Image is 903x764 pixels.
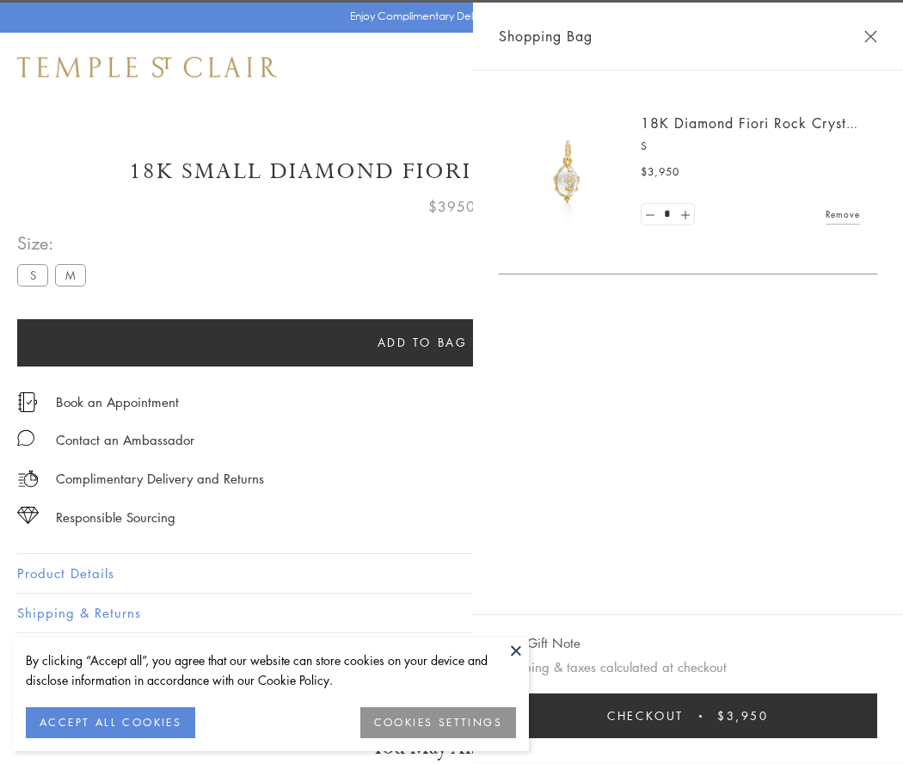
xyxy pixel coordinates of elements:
[499,693,877,738] button: Checkout $3,950
[56,392,179,411] a: Book an Appointment
[56,507,175,528] div: Responsible Sourcing
[864,30,877,43] button: Close Shopping Bag
[17,468,39,490] img: icon_delivery.svg
[607,706,684,725] span: Checkout
[378,333,468,352] span: Add to bag
[676,204,693,225] a: Set quantity to 2
[516,120,619,224] img: P51889-E11FIORI
[17,319,827,367] button: Add to bag
[499,656,877,678] p: Shipping & taxes calculated at checkout
[17,554,886,593] button: Product Details
[428,195,476,218] span: $3950
[499,25,593,47] span: Shopping Bag
[55,264,86,286] label: M
[17,264,48,286] label: S
[26,650,516,690] div: By clicking “Accept all”, you agree that our website can store cookies on your device and disclos...
[717,706,769,725] span: $3,950
[499,632,580,654] button: Add Gift Note
[17,229,93,257] span: Size:
[641,163,679,181] span: $3,950
[17,157,886,187] h1: 18K Small Diamond Fiori Rock Crystal Amulet
[17,594,886,632] button: Shipping & Returns
[17,392,38,412] img: icon_appointment.svg
[350,8,545,25] p: Enjoy Complimentary Delivery & Returns
[17,507,39,524] img: icon_sourcing.svg
[641,138,860,155] p: S
[360,707,516,738] button: COOKIES SETTINGS
[26,707,195,738] button: ACCEPT ALL COOKIES
[17,429,34,447] img: MessageIcon-01_2.svg
[17,633,886,672] button: Gifting
[826,205,860,224] a: Remove
[17,57,277,77] img: Temple St. Clair
[642,204,659,225] a: Set quantity to 0
[56,468,264,490] p: Complimentary Delivery and Returns
[56,429,194,451] div: Contact an Ambassador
